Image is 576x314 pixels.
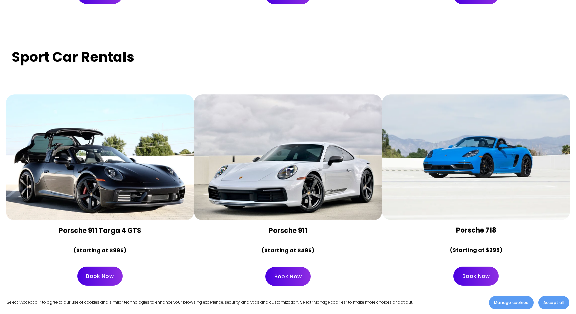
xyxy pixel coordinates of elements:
button: Accept all [538,296,569,309]
strong: Porsche 718 [456,226,496,235]
a: Book Now [453,267,499,286]
span: Accept all [543,300,564,306]
strong: Porsche 911 [269,226,307,235]
button: Manage cookies [489,296,533,309]
a: Book Now [265,267,311,286]
strong: Sport Car Rentals [12,47,134,66]
strong: Porsche 911 Targa 4 GTS [59,226,141,235]
strong: (Starting at $295) [450,246,502,254]
strong: (Starting at $995) [74,247,126,254]
a: Book Now [77,267,123,286]
p: Select “Accept all” to agree to our use of cookies and similar technologies to enhance your brows... [7,299,413,306]
span: Manage cookies [494,300,528,306]
strong: (Starting at $495) [262,247,314,254]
